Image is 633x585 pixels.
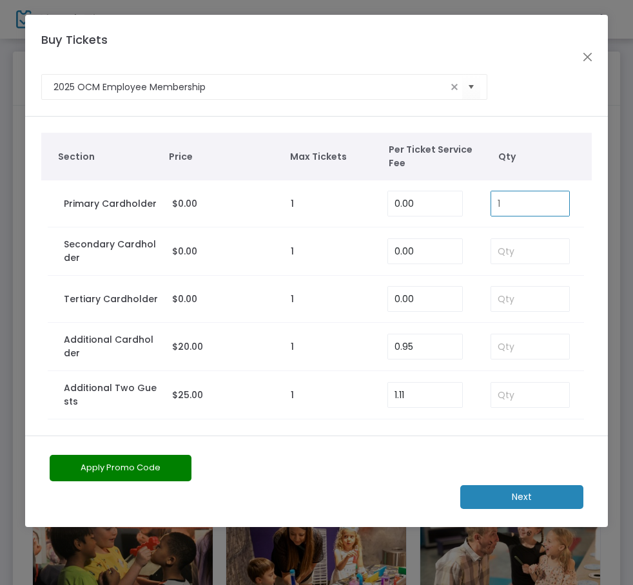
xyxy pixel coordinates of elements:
h4: Buy Tickets [35,31,585,66]
input: Enter Service Fee [388,383,462,407]
input: Select an event [54,81,447,94]
input: Enter Service Fee [388,239,462,264]
span: $0.00 [172,197,197,210]
m-button: Next [460,485,583,509]
span: $20.00 [172,340,203,353]
span: Per Ticket Service Fee [389,143,475,170]
span: Price [169,150,277,164]
span: $25.00 [172,388,203,401]
input: Qty [491,239,569,264]
label: 1 [291,245,294,258]
label: 1 [291,388,294,402]
label: Secondary Cardholder [64,238,159,265]
input: Qty [491,191,569,216]
span: $0.00 [172,292,197,305]
input: Qty [491,383,569,407]
input: Enter Service Fee [388,191,462,216]
label: Primary Cardholder [64,197,157,211]
label: Additional Two Guests [64,381,159,408]
label: Tertiary Cardholder [64,292,158,306]
span: Section [58,150,156,164]
label: 1 [291,197,294,211]
span: Qty [498,150,585,164]
label: 1 [291,340,294,354]
button: Select [462,74,480,101]
span: Max Tickets [290,150,376,164]
input: Enter Service Fee [388,287,462,311]
input: Qty [491,334,569,359]
input: Enter Service Fee [388,334,462,359]
button: Close [579,49,596,66]
button: Apply Promo Code [50,455,191,481]
label: 1 [291,292,294,306]
span: clear [447,79,462,95]
span: $0.00 [172,245,197,258]
input: Qty [491,287,569,311]
label: Additional Cardholder [64,333,159,360]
